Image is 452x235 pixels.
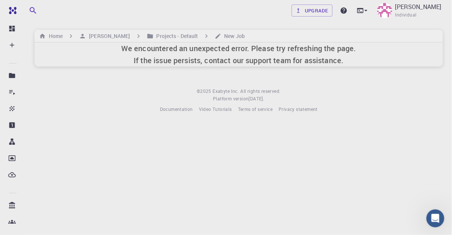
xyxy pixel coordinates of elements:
[426,209,444,227] iframe: Intercom live chat
[86,32,130,40] h6: [PERSON_NAME]
[46,32,63,40] h6: Home
[160,106,193,113] a: Documentation
[395,11,417,19] span: Individual
[249,95,265,103] a: [DATE].
[279,106,318,112] span: Privacy statement
[395,2,441,11] p: [PERSON_NAME]
[213,88,239,95] a: Exabyte Inc.
[221,32,245,40] h6: New Job
[238,106,273,112] span: Terms of service
[249,96,265,102] span: [DATE] .
[38,32,246,40] nav: breadcrumb
[197,88,212,95] span: © 2025
[6,7,17,14] img: logo
[15,5,42,12] span: Soporte
[160,106,193,112] span: Documentation
[238,106,273,113] a: Terms of service
[279,106,318,113] a: Privacy statement
[121,42,356,67] h6: We encountered an unexpected error. Please try refreshing the page. If the issue persists, contac...
[292,5,333,17] a: Upgrade
[154,32,198,40] h6: Projects - Default
[241,88,281,95] span: All rights reserved.
[377,3,392,18] img: Ricardo Colque Bustos
[199,106,232,113] a: Video Tutorials
[199,106,232,112] span: Video Tutorials
[213,88,239,94] span: Exabyte Inc.
[213,95,249,103] span: Platform version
